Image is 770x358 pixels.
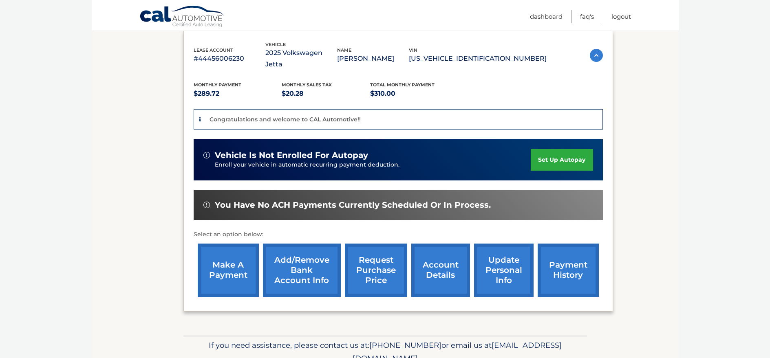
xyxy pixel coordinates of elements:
[531,149,593,171] a: set up autopay
[194,82,241,88] span: Monthly Payment
[409,53,547,64] p: [US_VEHICLE_IDENTIFICATION_NUMBER]
[263,244,341,297] a: Add/Remove bank account info
[411,244,470,297] a: account details
[282,82,332,88] span: Monthly sales Tax
[337,47,351,53] span: name
[194,88,282,99] p: $289.72
[337,53,409,64] p: [PERSON_NAME]
[194,53,265,64] p: #44456006230
[369,340,441,350] span: [PHONE_NUMBER]
[345,244,407,297] a: request purchase price
[203,202,210,208] img: alert-white.svg
[139,5,225,29] a: Cal Automotive
[370,82,435,88] span: Total Monthly Payment
[474,244,534,297] a: update personal info
[580,10,594,23] a: FAQ's
[215,200,491,210] span: You have no ACH payments currently scheduled or in process.
[370,88,459,99] p: $310.00
[215,150,368,160] span: vehicle is not enrolled for autopay
[194,230,603,239] p: Select an option below:
[282,88,370,99] p: $20.28
[590,49,603,62] img: accordion-active.svg
[203,152,210,158] img: alert-white.svg
[611,10,631,23] a: Logout
[215,160,531,169] p: Enroll your vehicle in automatic recurring payment deduction.
[210,116,361,123] p: Congratulations and welcome to CAL Automotive!!
[194,47,233,53] span: lease account
[530,10,563,23] a: Dashboard
[538,244,599,297] a: payment history
[265,42,286,47] span: vehicle
[198,244,259,297] a: make a payment
[265,47,337,70] p: 2025 Volkswagen Jetta
[409,47,417,53] span: vin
